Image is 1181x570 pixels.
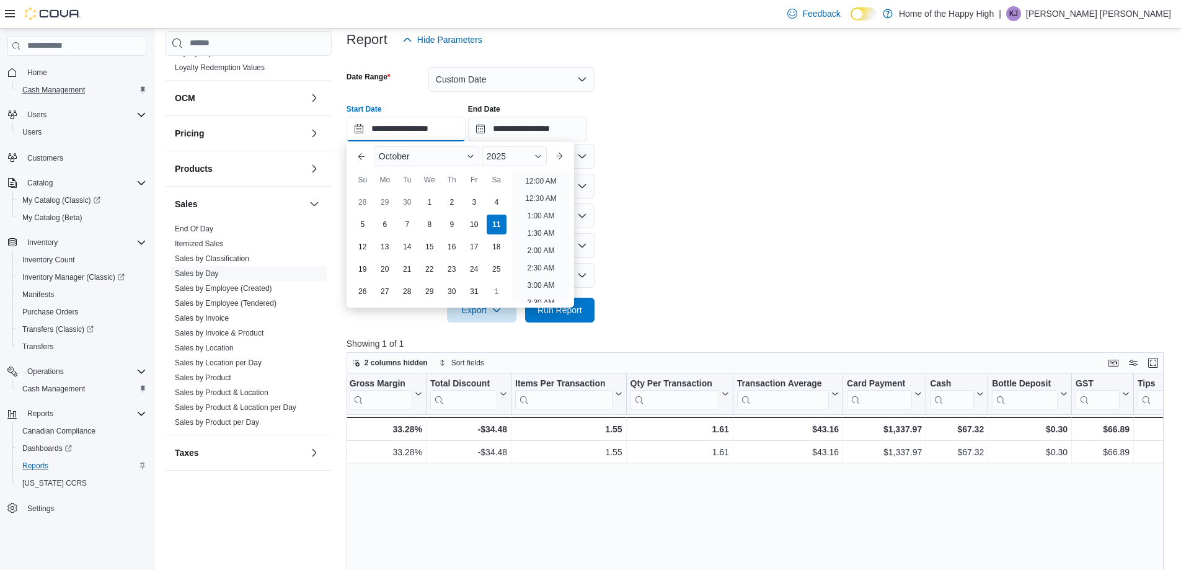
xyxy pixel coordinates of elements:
button: Open list of options [577,151,587,161]
a: Itemized Sales [175,239,224,248]
button: Transaction Average [737,378,839,410]
div: $1,337.97 [847,445,922,460]
button: Canadian Compliance [12,422,151,440]
div: day-7 [397,215,417,234]
span: Sales by Location per Day [175,358,262,368]
button: Hide Parameters [397,27,487,52]
span: Settings [27,504,54,514]
div: Qty Per Transaction [630,378,719,390]
div: day-11 [487,215,506,234]
div: $67.32 [930,445,984,460]
div: 1.55 [515,445,622,460]
h3: Products [175,163,213,175]
div: Su [353,170,373,190]
div: day-1 [487,282,506,301]
span: Sales by Employee (Created) [175,283,272,293]
button: Operations [22,364,69,379]
span: Run Report [537,304,582,316]
span: [US_STATE] CCRS [22,478,87,488]
div: day-22 [420,259,440,279]
div: Transaction Average [737,378,829,390]
div: Sales [165,221,332,435]
button: Run Report [525,298,595,323]
div: Button. Open the month selector. October is currently selected. [374,146,479,166]
button: Products [307,161,322,176]
button: Items Per Transaction [515,378,622,410]
button: Pricing [175,127,304,140]
span: Cash Management [22,85,85,95]
button: Open list of options [577,181,587,191]
span: Hide Parameters [417,33,482,46]
div: October, 2025 [352,191,508,303]
span: Users [27,110,46,120]
span: Cash Management [17,381,146,396]
a: Canadian Compliance [17,424,100,439]
div: day-13 [375,237,395,257]
span: Loyalty Redemption Values [175,63,265,73]
span: Inventory Manager (Classic) [22,272,125,282]
div: Card Payment [847,378,912,390]
h3: Taxes [175,447,199,459]
button: Users [12,123,151,141]
button: Display options [1126,355,1141,370]
span: Inventory [22,235,146,250]
div: day-9 [442,215,462,234]
button: [US_STATE] CCRS [12,474,151,492]
div: Total Discount [430,378,497,410]
button: Manifests [12,286,151,303]
div: Transaction Average [737,378,829,410]
span: 2 columns hidden [365,358,428,368]
button: Sales [307,197,322,212]
button: Cash [930,378,984,410]
div: day-15 [420,237,440,257]
span: Purchase Orders [17,305,146,319]
button: Custom Date [428,67,595,92]
li: 12:00 AM [520,174,562,189]
div: Gross Margin [349,378,412,410]
span: Reports [17,458,146,473]
span: Inventory Count [17,252,146,267]
input: Press the down key to open a popover containing a calendar. [468,117,587,141]
span: Feedback [802,7,840,20]
span: Sales by Invoice & Product [175,328,263,338]
a: Feedback [782,1,845,26]
div: Gross Margin [349,378,412,390]
button: Export [447,298,516,323]
button: Inventory Count [12,251,151,269]
span: Operations [27,367,64,376]
label: Date Range [347,72,391,82]
span: Sort fields [451,358,484,368]
button: Total Discount [430,378,507,410]
a: Purchase Orders [17,305,84,319]
div: day-28 [353,192,373,212]
a: Inventory Manager (Classic) [12,269,151,286]
a: Dashboards [17,441,77,456]
span: Sales by Product & Location [175,388,268,398]
a: Sales by Location per Day [175,358,262,367]
div: $67.32 [930,422,984,437]
span: Dashboards [17,441,146,456]
button: Bottle Deposit [992,378,1068,410]
div: day-25 [487,259,506,279]
div: $1,337.97 [847,422,922,437]
p: Showing 1 of 1 [347,337,1172,350]
span: October [379,151,410,161]
button: Taxes [175,447,304,459]
button: Previous Month [352,146,371,166]
span: End Of Day [175,224,213,234]
a: Sales by Product per Day [175,418,259,427]
div: Th [442,170,462,190]
button: Transfers [12,338,151,355]
div: day-27 [375,282,395,301]
span: Catalog [27,178,53,188]
button: Reports [22,406,58,421]
a: Sales by Classification [175,254,249,263]
span: Users [17,125,146,140]
div: 1.61 [630,422,728,437]
li: 3:00 AM [522,278,559,293]
span: Manifests [22,290,54,300]
a: Sales by Product [175,373,231,382]
button: Card Payment [847,378,922,410]
a: Settings [22,501,59,516]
